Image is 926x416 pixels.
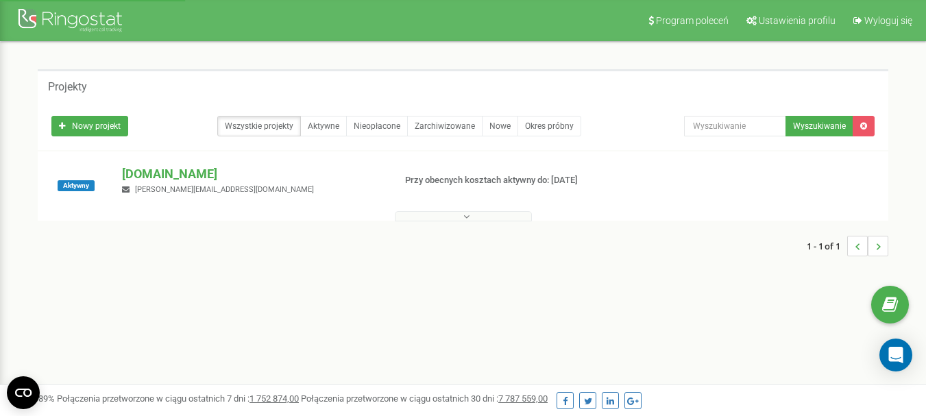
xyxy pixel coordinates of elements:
a: Nowe [482,116,518,136]
u: 1 752 874,00 [249,393,299,404]
input: Wyszukiwanie [684,116,786,136]
span: Połączenia przetworzone w ciągu ostatnich 30 dni : [301,393,548,404]
span: [PERSON_NAME][EMAIL_ADDRESS][DOMAIN_NAME] [135,185,314,194]
h5: Projekty [48,81,87,93]
span: Program poleceń [656,15,729,26]
span: Połączenia przetworzone w ciągu ostatnich 7 dni : [57,393,299,404]
span: Aktywny [58,180,95,191]
a: Okres próbny [517,116,581,136]
span: Ustawienia profilu [759,15,836,26]
span: Wyloguj się [864,15,912,26]
nav: ... [807,222,888,270]
span: 1 - 1 of 1 [807,236,847,256]
u: 7 787 559,00 [498,393,548,404]
a: Wszystkie projekty [217,116,301,136]
a: Aktywne [300,116,347,136]
a: Nieopłacone [346,116,408,136]
button: Open CMP widget [7,376,40,409]
p: Przy obecnych kosztach aktywny do: [DATE] [405,174,596,187]
a: Zarchiwizowane [407,116,483,136]
a: Nowy projekt [51,116,128,136]
p: [DOMAIN_NAME] [122,165,382,183]
div: Open Intercom Messenger [879,339,912,371]
button: Wyszukiwanie [785,116,853,136]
